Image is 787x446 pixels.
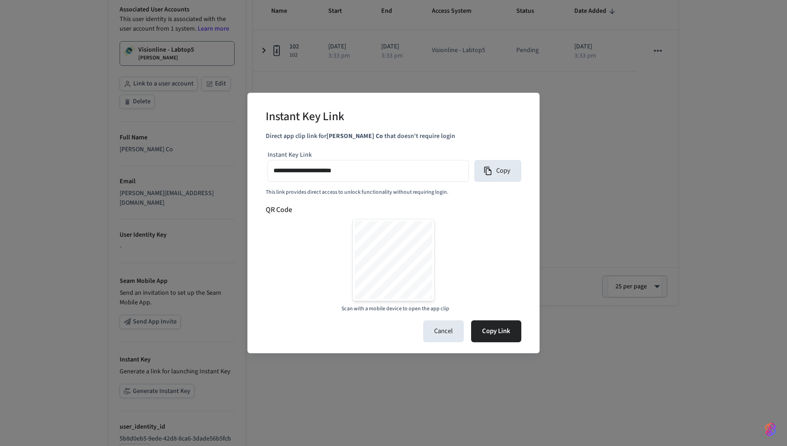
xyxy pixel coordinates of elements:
[423,320,464,342] button: Cancel
[326,132,383,141] strong: [PERSON_NAME] Co
[266,204,521,215] h6: QR Code
[474,160,521,182] button: Copy
[266,132,521,141] p: Direct app clip link for that doesn't require login
[266,188,448,196] span: This link provides direct access to unlock functionality without requiring login.
[471,320,521,342] button: Copy Link
[268,150,312,159] label: Instant Key Link
[266,104,344,132] h2: Instant Key Link
[341,305,449,313] span: Scan with a mobile device to open the app clip
[765,422,776,437] img: SeamLogoGradient.69752ec5.svg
